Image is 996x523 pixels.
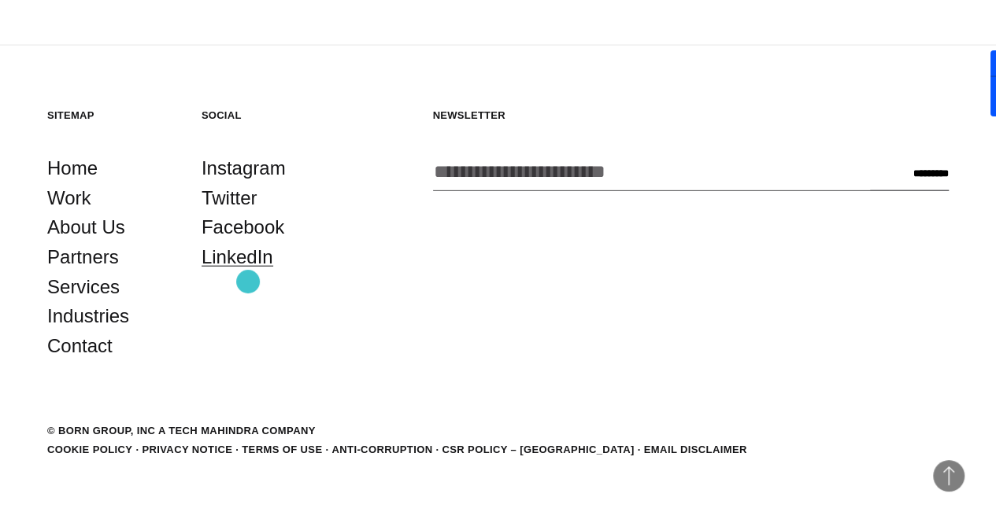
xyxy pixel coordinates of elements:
a: Partners [47,242,119,272]
a: Work [47,183,91,213]
a: Instagram [202,153,286,183]
a: Terms of Use [242,444,322,455]
a: Cookie Policy [47,444,132,455]
a: Industries [47,301,129,331]
a: LinkedIn [202,242,273,272]
h5: Newsletter [433,109,949,122]
h5: Social [202,109,332,122]
h5: Sitemap [47,109,178,122]
a: Anti-Corruption [331,444,432,455]
div: © BORN GROUP, INC A Tech Mahindra Company [47,423,316,439]
a: CSR POLICY – [GEOGRAPHIC_DATA] [442,444,634,455]
a: Email Disclaimer [644,444,747,455]
a: Facebook [202,212,284,242]
a: Contact [47,331,113,361]
a: Home [47,153,98,183]
a: About Us [47,212,125,242]
a: Twitter [202,183,257,213]
a: Services [47,272,120,302]
button: Back to Top [933,460,965,492]
a: Privacy Notice [142,444,232,455]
